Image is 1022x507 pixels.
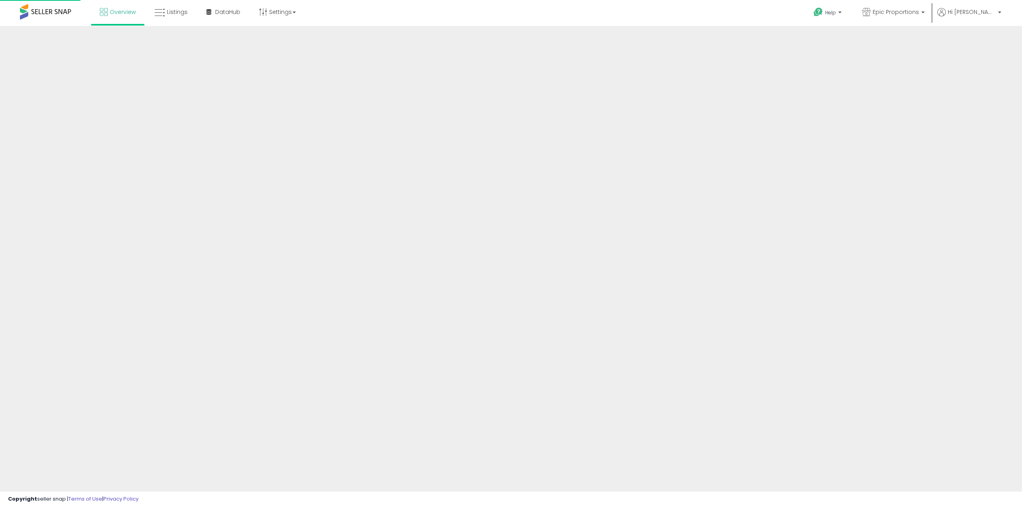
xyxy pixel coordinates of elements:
[825,9,836,16] span: Help
[215,8,240,16] span: DataHub
[813,7,823,17] i: Get Help
[873,8,919,16] span: Epic Proportions
[110,8,136,16] span: Overview
[167,8,188,16] span: Listings
[807,1,850,26] a: Help
[948,8,996,16] span: Hi [PERSON_NAME]
[937,8,1001,26] a: Hi [PERSON_NAME]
